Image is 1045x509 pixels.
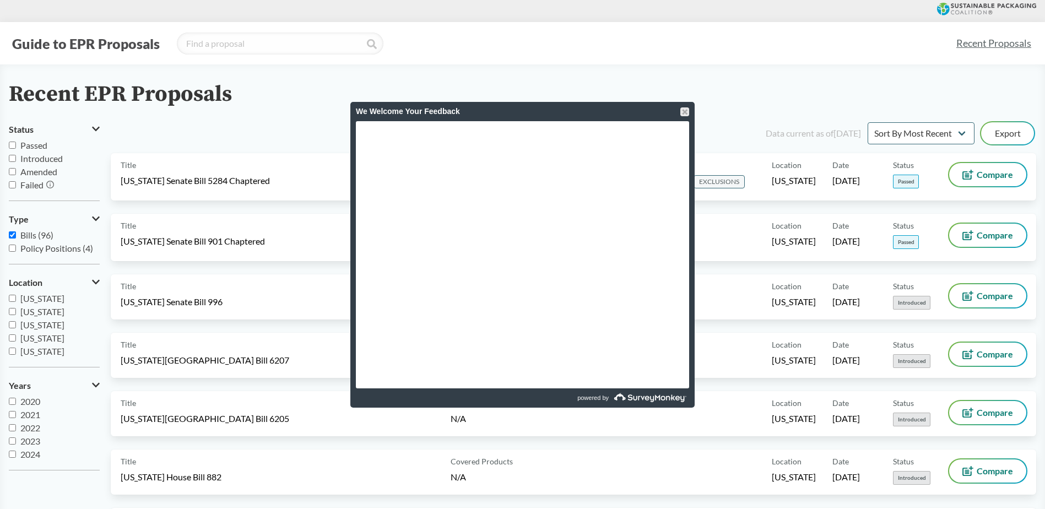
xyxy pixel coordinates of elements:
[20,423,40,433] span: 2022
[981,122,1034,144] button: Export
[772,175,816,187] span: [US_STATE]
[121,220,136,231] span: Title
[9,181,16,188] input: Failed
[893,296,930,310] span: Introduced
[451,472,466,482] span: N/A
[20,449,40,459] span: 2024
[20,243,93,253] span: Policy Positions (4)
[20,346,64,356] span: [US_STATE]
[694,175,745,188] span: EXCLUSIONS
[893,354,930,368] span: Introduced
[832,280,849,292] span: Date
[9,381,31,391] span: Years
[772,280,802,292] span: Location
[9,231,16,239] input: Bills (96)
[121,339,136,350] span: Title
[893,397,914,409] span: Status
[9,278,42,288] span: Location
[893,220,914,231] span: Status
[9,334,16,342] input: [US_STATE]
[9,155,16,162] input: Introduced
[772,159,802,171] span: Location
[949,224,1026,247] button: Compare
[893,456,914,467] span: Status
[9,273,100,292] button: Location
[451,413,466,424] span: N/A
[893,280,914,292] span: Status
[772,413,816,425] span: [US_STATE]
[121,413,289,425] span: [US_STATE][GEOGRAPHIC_DATA] Bill 6205
[20,333,64,343] span: [US_STATE]
[9,210,100,229] button: Type
[121,456,136,467] span: Title
[9,120,100,139] button: Status
[9,245,16,252] input: Policy Positions (4)
[951,31,1036,56] a: Recent Proposals
[121,354,289,366] span: [US_STATE][GEOGRAPHIC_DATA] Bill 6207
[893,471,930,485] span: Introduced
[9,308,16,315] input: [US_STATE]
[772,471,816,483] span: [US_STATE]
[832,413,860,425] span: [DATE]
[772,456,802,467] span: Location
[949,163,1026,186] button: Compare
[9,348,16,355] input: [US_STATE]
[20,140,47,150] span: Passed
[20,153,63,164] span: Introduced
[893,235,919,249] span: Passed
[772,354,816,366] span: [US_STATE]
[893,159,914,171] span: Status
[772,296,816,308] span: [US_STATE]
[977,467,1013,475] span: Compare
[9,424,16,431] input: 2022
[977,350,1013,359] span: Compare
[832,296,860,308] span: [DATE]
[772,339,802,350] span: Location
[121,397,136,409] span: Title
[121,159,136,171] span: Title
[766,127,861,140] div: Data current as of [DATE]
[9,321,16,328] input: [US_STATE]
[9,376,100,395] button: Years
[949,459,1026,483] button: Compare
[832,397,849,409] span: Date
[524,388,689,408] a: powered by
[832,175,860,187] span: [DATE]
[772,220,802,231] span: Location
[451,456,513,467] span: Covered Products
[9,168,16,175] input: Amended
[9,82,232,107] h2: Recent EPR Proposals
[20,436,40,446] span: 2023
[9,35,163,52] button: Guide to EPR Proposals
[9,398,16,405] input: 2020
[893,175,919,188] span: Passed
[121,175,270,187] span: [US_STATE] Senate Bill 5284 Chaptered
[356,102,689,121] div: We Welcome Your Feedback
[949,401,1026,424] button: Compare
[20,409,40,420] span: 2021
[832,339,849,350] span: Date
[977,291,1013,300] span: Compare
[9,142,16,149] input: Passed
[832,471,860,483] span: [DATE]
[9,411,16,418] input: 2021
[9,295,16,302] input: [US_STATE]
[20,166,57,177] span: Amended
[832,220,849,231] span: Date
[9,124,34,134] span: Status
[9,451,16,458] input: 2024
[577,388,609,408] span: powered by
[121,296,223,308] span: [US_STATE] Senate Bill 996
[832,235,860,247] span: [DATE]
[9,437,16,445] input: 2023
[20,320,64,330] span: [US_STATE]
[832,159,849,171] span: Date
[121,471,221,483] span: [US_STATE] House Bill 882
[893,339,914,350] span: Status
[832,456,849,467] span: Date
[977,408,1013,417] span: Compare
[9,214,29,224] span: Type
[20,306,64,317] span: [US_STATE]
[121,280,136,292] span: Title
[977,231,1013,240] span: Compare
